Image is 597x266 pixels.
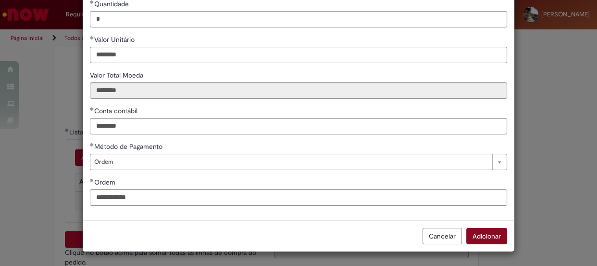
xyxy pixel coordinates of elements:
[90,82,507,99] input: Valor Total Moeda
[90,11,507,27] input: Quantidade
[90,143,94,146] span: Obrigatório Preenchido
[94,35,137,44] span: Valor Unitário
[94,106,139,115] span: Conta contábil
[94,154,487,170] span: Ordem
[90,47,507,63] input: Valor Unitário
[90,71,145,80] span: Somente leitura - Valor Total Moeda
[90,178,94,182] span: Obrigatório Preenchido
[94,178,117,186] span: Ordem
[90,107,94,111] span: Obrigatório Preenchido
[466,228,507,244] button: Adicionar
[90,189,507,206] input: Ordem
[423,228,462,244] button: Cancelar
[94,142,164,151] span: Método de Pagamento
[90,36,94,40] span: Obrigatório Preenchido
[90,118,507,134] input: Conta contábil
